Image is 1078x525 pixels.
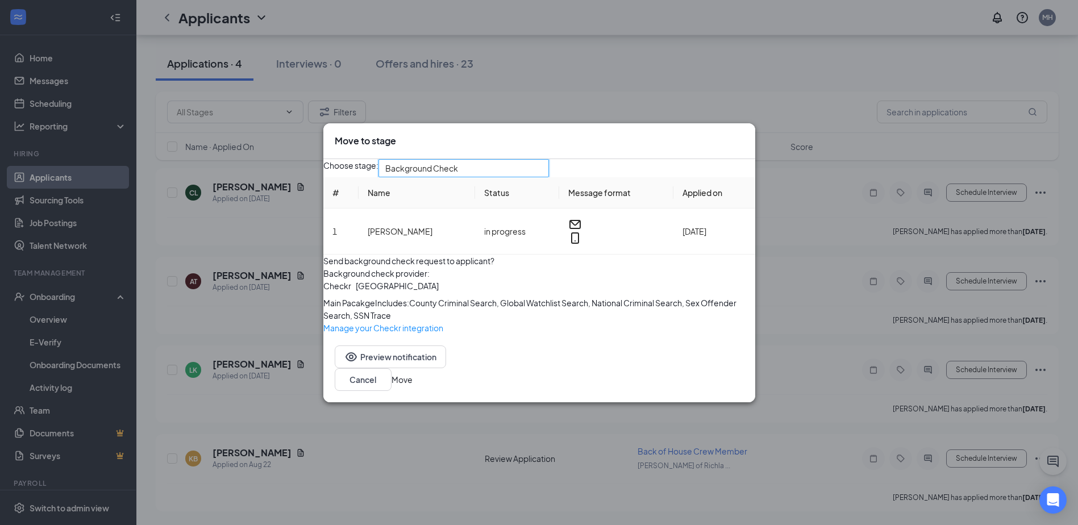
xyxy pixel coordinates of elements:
span: [PERSON_NAME] [368,226,432,236]
button: EyePreview notification [335,345,446,368]
span: Checkr [323,281,351,291]
th: Status [475,177,559,209]
th: Name [359,177,476,209]
span: Manage your Checkr integration [323,323,443,333]
span: Background Check [385,160,458,177]
svg: MobileSms [568,231,582,245]
span: Choose stage: [323,159,378,177]
span: [GEOGRAPHIC_DATA] [356,281,439,291]
span: Background check provider : [323,267,755,280]
td: [DATE] [673,209,755,255]
th: Message format [559,177,673,209]
a: Manage your Checkr integration [323,322,443,334]
div: Open Intercom Messenger [1039,486,1067,514]
th: Applied on [673,177,755,209]
span: Main Pacakge [323,298,375,308]
svg: Eye [344,350,358,364]
div: Send background check request to applicant? [323,255,755,267]
svg: Email [568,218,582,231]
th: # [323,177,359,209]
td: in progress [475,209,559,255]
span: Includes : County Criminal Search, Global Watchlist Search, National Criminal Search, Sex Offende... [323,298,736,320]
h3: Move to stage [335,135,396,147]
button: Move [392,373,413,386]
span: 1 [332,226,337,236]
button: Cancel [335,368,392,391]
